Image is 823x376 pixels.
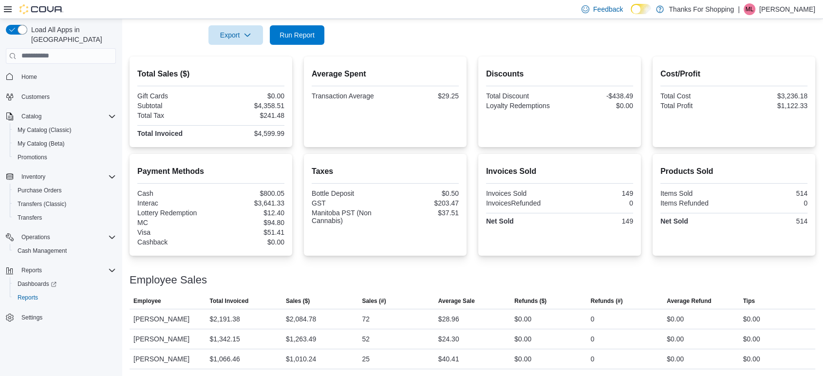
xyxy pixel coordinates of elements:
[486,92,558,100] div: Total Discount
[2,90,120,104] button: Customers
[213,102,284,110] div: $4,358.51
[2,310,120,324] button: Settings
[387,209,459,217] div: $37.51
[21,314,42,321] span: Settings
[270,25,324,45] button: Run Report
[593,4,623,14] span: Feedback
[591,313,595,325] div: 0
[18,264,116,276] span: Reports
[669,3,734,15] p: Thanks For Shopping
[213,130,284,137] div: $4,599.99
[312,189,383,197] div: Bottle Deposit
[19,4,63,14] img: Cova
[10,150,120,164] button: Promotions
[561,102,633,110] div: $0.00
[736,92,807,100] div: $3,236.18
[213,209,284,217] div: $12.40
[486,189,558,197] div: Invoices Sold
[130,329,206,349] div: [PERSON_NAME]
[137,189,209,197] div: Cash
[137,219,209,226] div: MC
[137,199,209,207] div: Interac
[18,247,67,255] span: Cash Management
[14,292,42,303] a: Reports
[362,353,370,365] div: 25
[660,217,688,225] strong: Net Sold
[14,198,70,210] a: Transfers (Classic)
[18,231,116,243] span: Operations
[137,228,209,236] div: Visa
[137,238,209,246] div: Cashback
[137,92,209,100] div: Gift Cards
[18,294,38,301] span: Reports
[10,277,120,291] a: Dashboards
[387,92,459,100] div: $29.25
[514,353,531,365] div: $0.00
[10,197,120,211] button: Transfers (Classic)
[660,102,732,110] div: Total Profit
[759,3,815,15] p: [PERSON_NAME]
[14,292,116,303] span: Reports
[312,199,383,207] div: GST
[21,113,41,120] span: Catalog
[561,92,633,100] div: -$438.49
[14,138,69,150] a: My Catalog (Beta)
[18,171,116,183] span: Inventory
[514,313,531,325] div: $0.00
[18,311,116,323] span: Settings
[738,3,740,15] p: |
[208,25,263,45] button: Export
[286,297,310,305] span: Sales ($)
[213,219,284,226] div: $94.80
[486,102,558,110] div: Loyalty Redemptions
[209,313,240,325] div: $2,191.38
[10,291,120,304] button: Reports
[14,212,46,224] a: Transfers
[14,278,60,290] a: Dashboards
[18,231,54,243] button: Operations
[18,264,46,276] button: Reports
[660,166,807,177] h2: Products Sold
[130,349,206,369] div: [PERSON_NAME]
[6,66,116,350] nav: Complex example
[660,92,732,100] div: Total Cost
[14,212,116,224] span: Transfers
[213,189,284,197] div: $800.05
[280,30,315,40] span: Run Report
[631,4,651,14] input: Dark Mode
[312,68,459,80] h2: Average Spent
[209,297,248,305] span: Total Invoiced
[660,199,732,207] div: Items Refunded
[438,297,475,305] span: Average Sale
[10,184,120,197] button: Purchase Orders
[744,3,755,15] div: Marc Lagace
[486,217,514,225] strong: Net Sold
[660,189,732,197] div: Items Sold
[18,214,42,222] span: Transfers
[736,199,807,207] div: 0
[18,312,46,323] a: Settings
[130,309,206,329] div: [PERSON_NAME]
[14,185,66,196] a: Purchase Orders
[133,297,161,305] span: Employee
[660,68,807,80] h2: Cost/Profit
[18,91,116,103] span: Customers
[209,333,240,345] div: $1,342.15
[14,245,71,257] a: Cash Management
[14,124,116,136] span: My Catalog (Classic)
[667,333,684,345] div: $0.00
[2,110,120,123] button: Catalog
[486,199,558,207] div: InvoicesRefunded
[213,228,284,236] div: $51.41
[312,166,459,177] h2: Taxes
[14,185,116,196] span: Purchase Orders
[312,92,383,100] div: Transaction Average
[18,171,49,183] button: Inventory
[743,313,760,325] div: $0.00
[486,166,633,177] h2: Invoices Sold
[18,280,56,288] span: Dashboards
[27,25,116,44] span: Load All Apps in [GEOGRAPHIC_DATA]
[438,353,459,365] div: $40.41
[743,333,760,345] div: $0.00
[18,111,45,122] button: Catalog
